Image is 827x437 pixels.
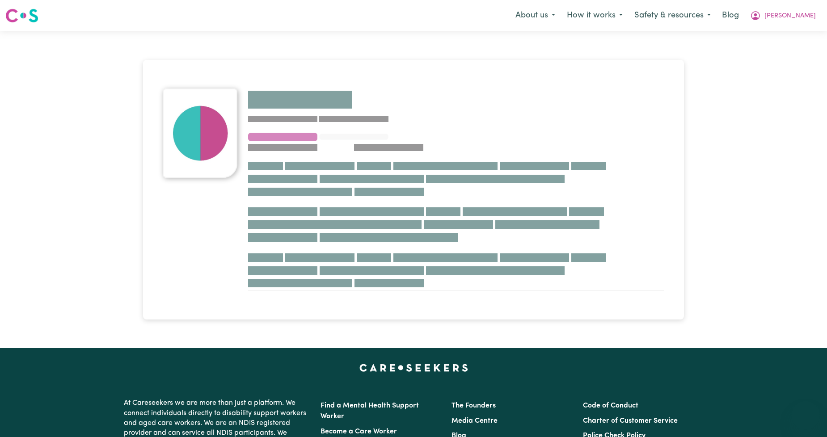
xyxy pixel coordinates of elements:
[629,6,717,25] button: Safety & resources
[5,8,38,24] img: Careseekers logo
[451,417,498,424] a: Media Centre
[321,402,419,420] a: Find a Mental Health Support Worker
[561,6,629,25] button: How it works
[717,6,744,25] a: Blog
[764,11,816,21] span: [PERSON_NAME]
[5,5,38,26] a: Careseekers logo
[583,402,638,409] a: Code of Conduct
[583,417,678,424] a: Charter of Customer Service
[359,364,468,371] a: Careseekers home page
[510,6,561,25] button: About us
[451,402,496,409] a: The Founders
[321,428,397,435] a: Become a Care Worker
[791,401,820,430] iframe: Button to launch messaging window
[744,6,822,25] button: My Account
